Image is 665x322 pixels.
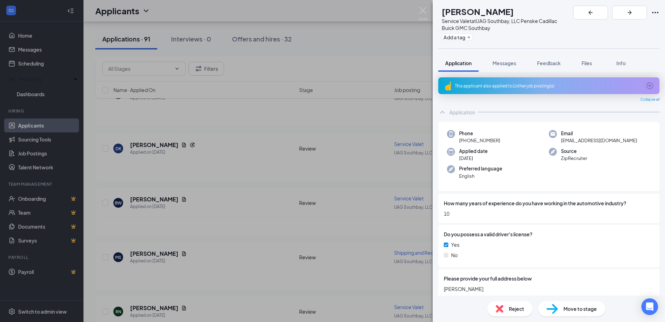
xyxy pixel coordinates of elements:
[455,83,641,89] div: This applicant also applied to 1 other job posting(s)
[651,8,659,17] svg: Ellipses
[561,155,587,162] span: ZipRecruiter
[563,305,597,313] span: Move to stage
[612,6,647,20] button: ArrowRight
[467,35,471,39] svg: Plus
[459,137,500,144] span: [PHONE_NUMBER]
[451,241,459,248] span: Yes
[444,285,654,293] span: [PERSON_NAME]
[451,251,458,259] span: No
[561,137,637,144] span: [EMAIL_ADDRESS][DOMAIN_NAME]
[582,60,592,66] span: Files
[640,97,659,102] span: Collapse all
[492,60,516,66] span: Messages
[444,230,532,238] span: Do you possess a valid driver's license?
[445,60,472,66] span: Application
[459,130,500,137] span: Phone
[444,199,626,207] span: How many years of experience do you have working in the automotive industry?
[646,82,654,90] svg: ArrowCircle
[459,148,488,155] span: Applied date
[442,17,570,31] div: Service Valet at UAG Southbay, LLC Penske Cadillac Buick GMC Southbay
[442,33,473,41] button: PlusAdd a tag
[459,155,488,162] span: [DATE]
[573,6,608,20] button: ArrowLeftNew
[641,298,658,315] div: Open Intercom Messenger
[561,148,587,155] span: Source
[444,210,654,217] span: 10
[509,305,524,313] span: Reject
[561,130,637,137] span: Email
[459,172,502,179] span: English
[625,8,634,17] svg: ArrowRight
[537,60,561,66] span: Feedback
[449,109,475,116] div: Application
[459,165,502,172] span: Preferred language
[616,60,626,66] span: Info
[444,275,532,282] span: Please provide your full address below
[442,6,514,17] h1: [PERSON_NAME]
[438,108,447,116] svg: ChevronUp
[586,8,595,17] svg: ArrowLeftNew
